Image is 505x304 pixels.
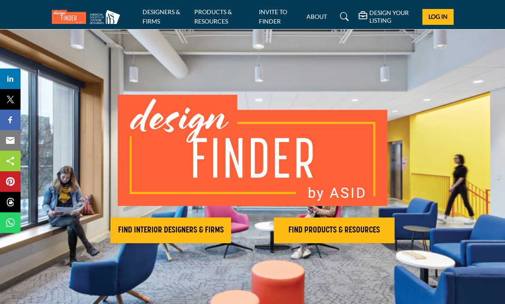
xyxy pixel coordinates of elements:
div: DESIGN YOUR LISTING [359,9,416,24]
button: FIND PRODUCTS & RESOURCES [274,218,395,243]
a: PRODUCTS & RESOURCES [194,8,232,25]
h2: FIND INTERIOR DESIGNERS & FIRMS [113,225,229,235]
span: Log In [428,13,448,20]
img: image [118,95,387,206]
a: DESIGNERS & FIRMS [143,8,180,25]
button: FIND INTERIOR DESIGNERS & FIRMS [110,218,231,243]
img: Site Logo [52,10,125,24]
h5: DESIGN YOUR LISTING [369,9,416,24]
a: INVITE TO FINDER [259,8,287,25]
button: Log In [422,9,453,25]
a: ABOUT [306,13,327,20]
a: Search [332,10,354,24]
h2: FIND PRODUCTS & RESOURCES [276,225,392,235]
